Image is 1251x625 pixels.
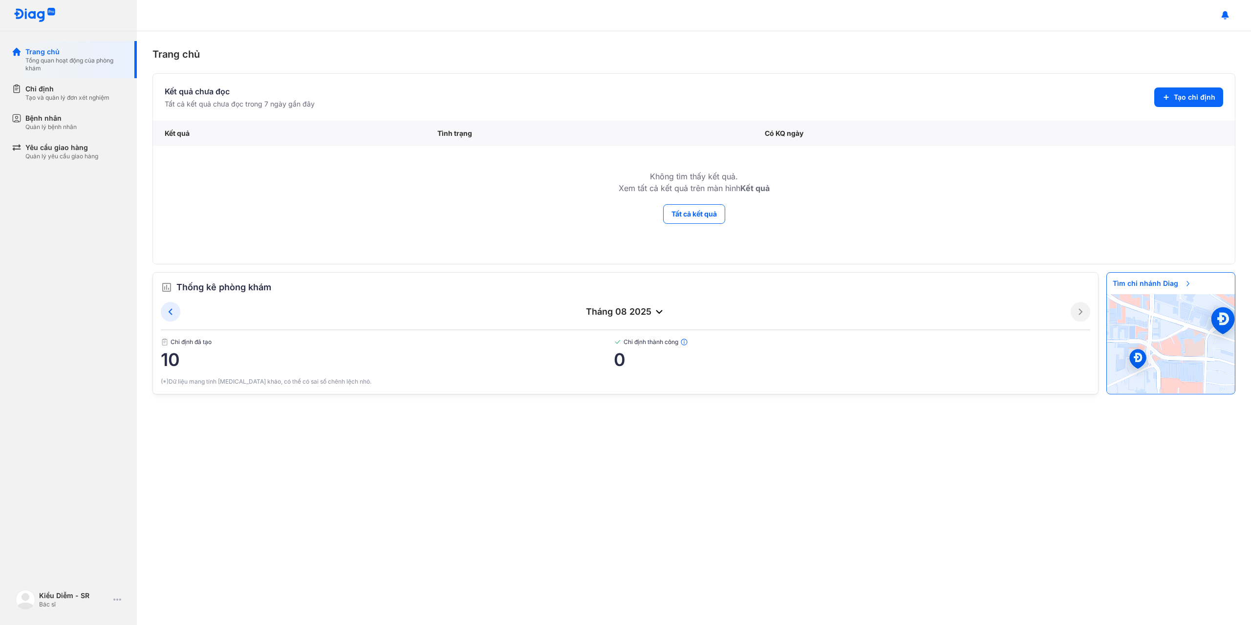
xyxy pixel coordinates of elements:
img: checked-green.01cc79e0.svg [614,338,622,346]
div: Trang chủ [152,47,1235,62]
img: order.5a6da16c.svg [161,281,173,293]
td: Không tìm thấy kết quả. Xem tất cả kết quả trên màn hình [153,146,1235,204]
span: 10 [161,350,614,369]
div: Chỉ định [25,84,109,94]
div: Kiều Diễm - SR [39,591,109,601]
button: Tất cả kết quả [663,204,725,224]
span: Tìm chi nhánh Diag [1107,273,1198,294]
div: (*)Dữ liệu mang tính [MEDICAL_DATA] khảo, có thể có sai số chênh lệch nhỏ. [161,377,1090,386]
div: Kết quả chưa đọc [165,86,315,97]
span: Tạo chỉ định [1174,92,1215,102]
img: info.7e716105.svg [680,338,688,346]
div: Bệnh nhân [25,113,77,123]
span: Thống kê phòng khám [176,280,271,294]
div: Tình trạng [426,121,753,146]
b: Kết quả [740,183,770,193]
img: logo [16,590,35,609]
span: Chỉ định đã tạo [161,338,614,346]
div: Kết quả [153,121,426,146]
button: Tạo chỉ định [1154,87,1223,107]
div: Quản lý bệnh nhân [25,123,77,131]
img: logo [14,8,56,23]
span: Chỉ định thành công [614,338,1090,346]
div: Tạo và quản lý đơn xét nghiệm [25,94,109,102]
div: tháng 08 2025 [180,306,1071,318]
div: Tổng quan hoạt động của phòng khám [25,57,125,72]
div: Trang chủ [25,47,125,57]
span: 0 [614,350,1090,369]
div: Quản lý yêu cầu giao hàng [25,152,98,160]
img: document.50c4cfd0.svg [161,338,169,346]
div: Bác sĩ [39,601,109,608]
div: Có KQ ngày [753,121,1102,146]
div: Tất cả kết quả chưa đọc trong 7 ngày gần đây [165,99,315,109]
div: Yêu cầu giao hàng [25,143,98,152]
